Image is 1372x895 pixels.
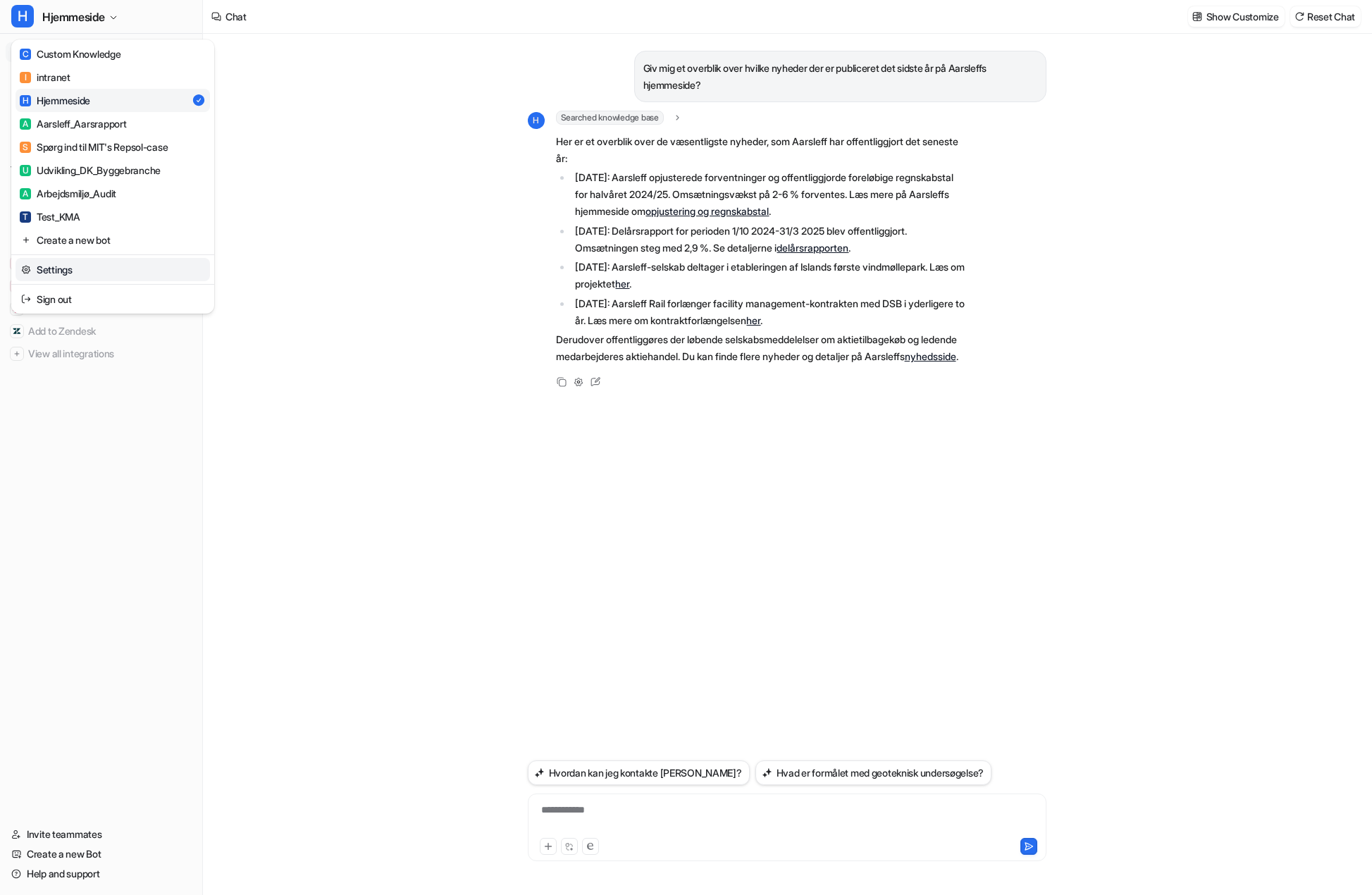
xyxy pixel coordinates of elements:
[20,93,90,108] div: Hjemmeside
[20,140,168,154] div: Spørg ind til MIT's Repsol-case
[42,7,105,27] span: Hjemmeside
[20,118,31,130] span: A
[20,186,116,201] div: Arbejdsmiljø_Audit
[21,262,31,277] img: reset
[20,188,31,199] span: A
[11,39,214,314] div: HHjemmeside
[20,72,31,83] span: I
[20,116,126,131] div: Aarsleff_Aarsrapport
[20,49,31,60] span: C
[21,233,31,247] img: reset
[21,292,31,307] img: reset
[11,5,34,27] span: H
[20,47,121,61] div: Custom Knowledge
[20,70,70,85] div: intranet
[20,142,31,153] span: S
[20,95,31,106] span: H
[20,163,161,178] div: Udvikling_DK_Byggebranche
[20,211,31,223] span: T
[16,288,210,311] a: Sign out
[20,209,80,224] div: Test_KMA
[16,228,210,252] a: Create a new bot
[20,165,31,176] span: U
[16,258,210,281] a: Settings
